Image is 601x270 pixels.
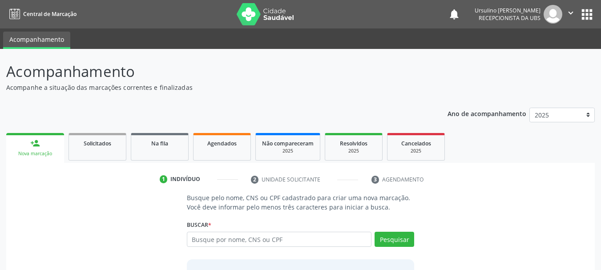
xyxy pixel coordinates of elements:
div: 2025 [394,148,438,154]
span: Central de Marcação [23,10,77,18]
span: Não compareceram [262,140,314,147]
i:  [566,8,576,18]
button: Pesquisar [375,232,414,247]
input: Busque por nome, CNS ou CPF [187,232,372,247]
span: Cancelados [401,140,431,147]
span: Resolvidos [340,140,367,147]
img: img [544,5,562,24]
div: Ursulino [PERSON_NAME] [475,7,540,14]
span: Agendados [207,140,237,147]
p: Ano de acompanhamento [448,108,526,119]
div: 1 [160,175,168,183]
p: Acompanhamento [6,60,418,83]
div: person_add [30,138,40,148]
span: Na fila [151,140,168,147]
p: Busque pelo nome, CNS ou CPF cadastrado para criar uma nova marcação. Você deve informar pelo men... [187,193,415,212]
span: Solicitados [84,140,111,147]
div: Indivíduo [170,175,200,183]
button: apps [579,7,595,22]
button: notifications [448,8,460,20]
div: 2025 [262,148,314,154]
p: Acompanhe a situação das marcações correntes e finalizadas [6,83,418,92]
a: Acompanhamento [3,32,70,49]
div: Nova marcação [12,150,58,157]
span: Recepcionista da UBS [479,14,540,22]
div: 2025 [331,148,376,154]
a: Central de Marcação [6,7,77,21]
button:  [562,5,579,24]
label: Buscar [187,218,211,232]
